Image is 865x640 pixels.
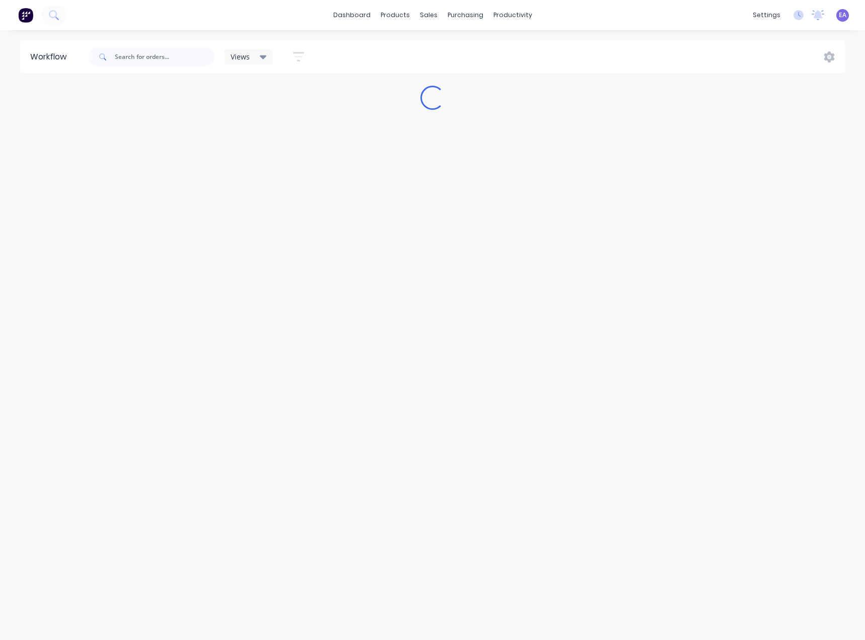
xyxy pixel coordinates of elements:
span: Views [231,51,250,62]
div: settings [748,8,785,23]
div: Workflow [30,51,71,63]
div: productivity [488,8,537,23]
img: Factory [18,8,33,23]
input: Search for orders... [115,47,214,67]
div: sales [415,8,443,23]
div: purchasing [443,8,488,23]
span: EA [839,11,846,20]
a: dashboard [328,8,376,23]
div: products [376,8,415,23]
